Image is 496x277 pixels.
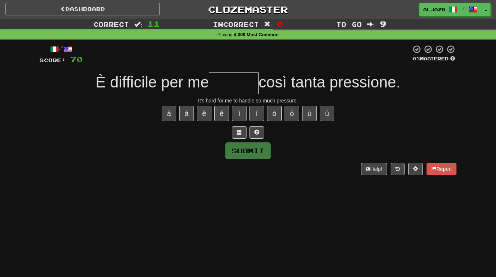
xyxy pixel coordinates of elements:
[302,106,317,121] button: ù
[197,106,211,121] button: è
[171,3,325,16] a: Clozemaster
[234,32,278,37] strong: 4,000 Most Common
[5,3,160,15] a: Dashboard
[225,142,271,159] button: Submit
[277,19,283,28] span: 0
[391,163,405,175] button: Round history (alt+y)
[419,3,481,16] a: AljazB /
[411,56,456,62] div: Mastered
[285,106,299,121] button: ó
[367,21,375,27] span: :
[40,97,456,104] div: It's hard for me to handle so much pressure.
[267,106,282,121] button: ò
[423,6,445,13] span: AljazB
[413,56,420,61] span: 0 %
[162,106,176,121] button: à
[264,21,272,27] span: :
[95,74,209,91] span: È difficile per me
[40,57,66,63] span: Score:
[232,106,247,121] button: ì
[40,45,83,54] div: /
[70,55,83,64] span: 70
[427,163,456,175] button: Report
[336,20,362,28] span: To go
[232,126,247,139] button: Switch sentence to multiple choice alt+p
[361,163,387,175] button: Help!
[320,106,334,121] button: ú
[259,74,401,91] span: così tanta pressione.
[461,6,465,11] span: /
[214,106,229,121] button: é
[213,20,259,28] span: Incorrect
[249,106,264,121] button: í
[93,20,129,28] span: Correct
[249,126,264,139] button: Single letter hint - you only get 1 per sentence and score half the points! alt+h
[134,21,142,27] span: :
[179,106,194,121] button: á
[147,19,160,28] span: 11
[380,19,386,28] span: 9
